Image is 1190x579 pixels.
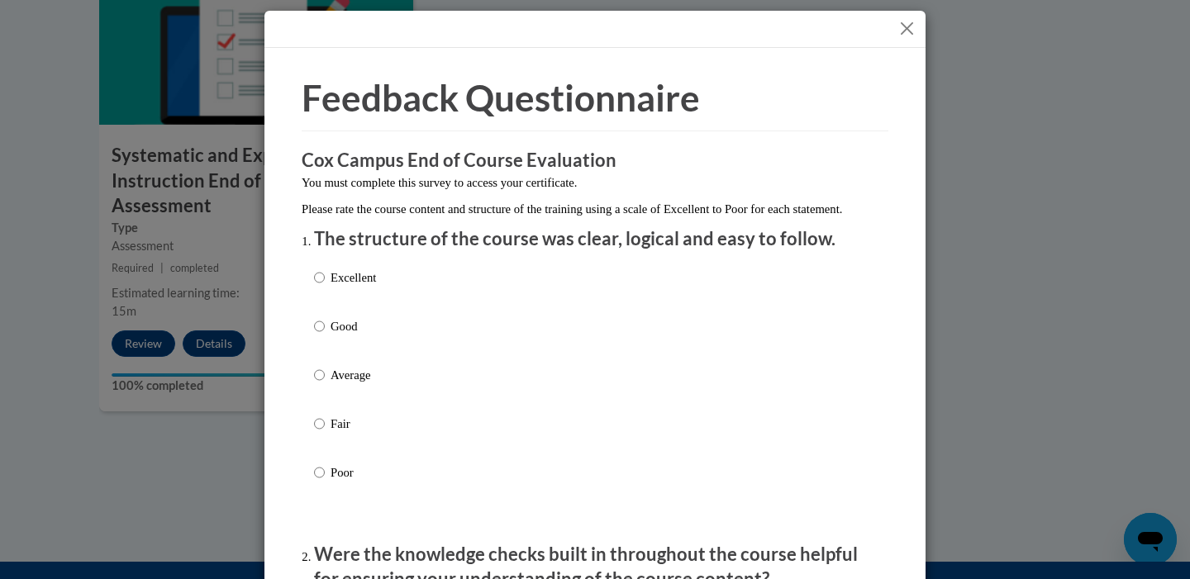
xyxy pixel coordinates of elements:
[314,268,325,287] input: Excellent
[331,268,376,287] p: Excellent
[331,317,376,335] p: Good
[331,366,376,384] p: Average
[314,366,325,384] input: Average
[314,226,876,252] p: The structure of the course was clear, logical and easy to follow.
[331,415,376,433] p: Fair
[314,317,325,335] input: Good
[331,463,376,482] p: Poor
[302,148,888,173] h3: Cox Campus End of Course Evaluation
[897,18,917,39] button: Close
[314,415,325,433] input: Fair
[314,463,325,482] input: Poor
[302,173,888,192] p: You must complete this survey to access your certificate.
[302,76,700,119] span: Feedback Questionnaire
[302,200,888,218] p: Please rate the course content and structure of the training using a scale of Excellent to Poor f...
